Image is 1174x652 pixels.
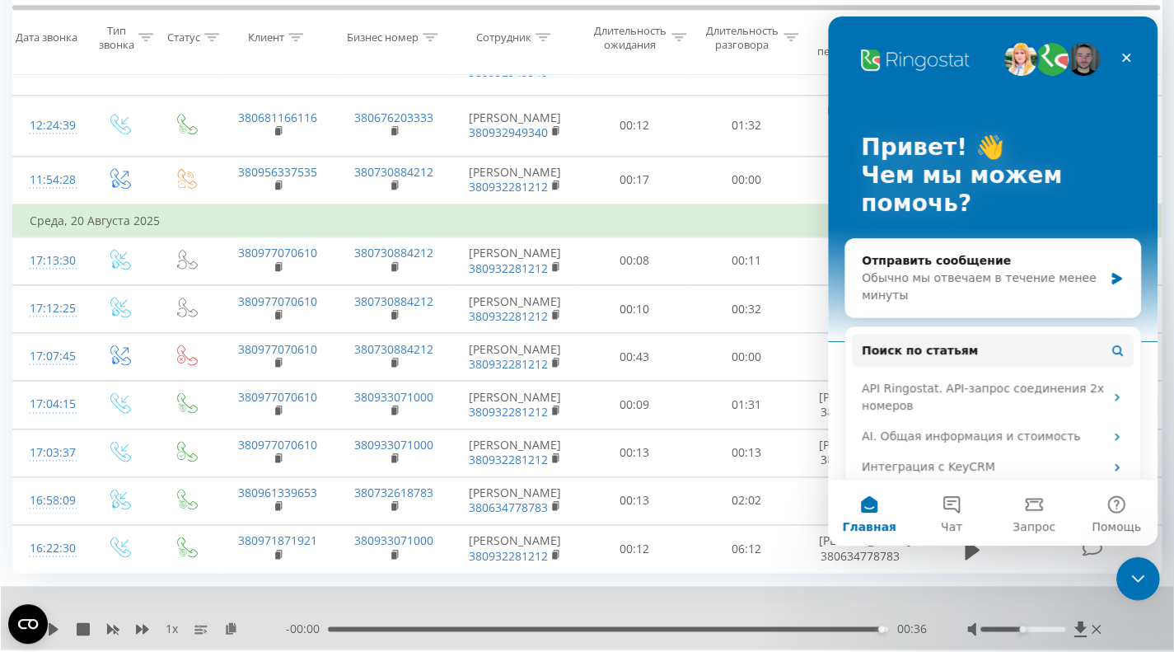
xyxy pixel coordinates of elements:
td: [PERSON_NAME] [452,285,578,333]
td: [PERSON_NAME] [452,476,578,524]
td: 00:12 [578,525,690,573]
div: 16:22:30 [30,532,68,565]
td: [PERSON_NAME] [452,333,578,381]
div: 12:24:39 [30,110,68,142]
div: Длительность разговора [705,24,779,52]
a: 380977070610 [238,245,317,260]
td: 00:00 [690,156,802,204]
a: 380730884212 [354,245,433,260]
td: 00:13 [578,429,690,476]
td: [PERSON_NAME] [452,381,578,429]
div: Статус [167,31,200,45]
a: 380932281212 [469,179,548,195]
a: 380933071000 [354,437,433,453]
div: 17:07:45 [30,340,68,373]
a: 380634778783 [469,500,548,515]
a: 380932281212 [469,404,548,420]
div: Accessibility label [1020,626,1027,632]
div: Тип звонка [99,24,134,52]
div: 17:13:30 [30,245,68,277]
td: 00:11 [690,237,802,284]
a: 380933071000 [354,389,433,405]
div: 11:54:28 [30,164,68,196]
a: 380730884212 [354,293,433,309]
td: [PERSON_NAME] [452,156,578,204]
div: Клиент [248,31,284,45]
td: 02:02 [690,476,802,524]
td: [PERSON_NAME] 380634778783 [802,525,919,573]
a: 380932281212 [469,548,548,564]
td: [PERSON_NAME] [452,429,578,476]
div: Сотрудник [476,31,531,45]
a: 380977070610 [238,341,317,357]
a: 380732618783 [354,485,433,500]
iframe: Intercom live chat [828,16,1158,546]
td: [PERSON_NAME] [452,525,578,573]
div: 17:12:25 [30,293,68,325]
td: [PERSON_NAME] [452,237,578,284]
td: 00:13 [578,476,690,524]
span: 1 x [166,621,178,637]
td: 00:43 [578,333,690,381]
td: [PERSON_NAME] 380634778783 [802,429,919,476]
a: 380730884212 [354,164,433,180]
div: 16:58:09 [30,485,68,517]
td: 00:00 [690,333,802,381]
td: 01:32 [690,95,802,156]
span: - 00:00 [286,621,328,637]
div: Бизнес номер [347,31,419,45]
div: 17:03:37 [30,437,68,469]
a: 380730884212 [354,341,433,357]
a: 380933071000 [354,532,433,548]
td: 00:17 [578,156,690,204]
a: 380977070610 [238,389,317,405]
a: 380681166116 [238,110,317,125]
a: 380932281212 [469,356,548,372]
a: 380932281212 [469,308,548,324]
a: 380956337535 [238,164,317,180]
div: Длительность ожидания [592,24,667,52]
a: 380932949340 [469,64,548,80]
td: 00:09 [578,381,690,429]
span: Цховребову Ольгу 3809329... [827,102,894,148]
a: 380932949340 [469,124,548,140]
button: Open CMP widget [8,604,48,644]
div: Дата звонка [16,31,77,45]
td: [PERSON_NAME] 380634778783 [802,381,919,429]
td: 00:32 [690,285,802,333]
td: 00:12 [578,95,690,156]
td: 06:12 [690,525,802,573]
td: Среда, 20 Августа 2025 [13,204,1162,237]
div: Accessibility label [878,626,885,632]
td: 01:31 [690,381,802,429]
span: 00:36 [896,621,926,637]
td: 00:13 [690,429,802,476]
a: 380932281212 [469,260,548,276]
a: 380971871921 [238,532,317,548]
a: 380932281212 [469,452,548,467]
iframe: Intercom live chat [1116,557,1160,601]
div: 17:04:15 [30,388,68,420]
a: 380961339653 [238,485,317,500]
